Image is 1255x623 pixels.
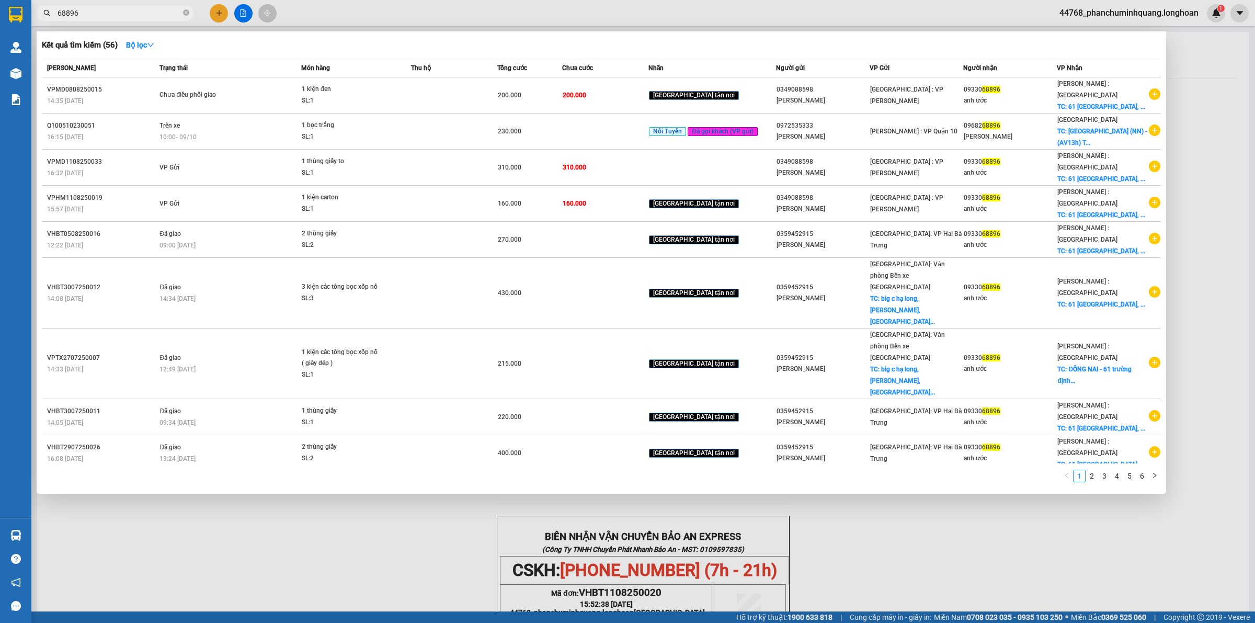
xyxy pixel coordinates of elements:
span: 14:35 [DATE] [47,97,83,105]
div: VPHM1108250019 [47,192,156,203]
div: VPTX2707250007 [47,353,156,364]
div: SL: 3 [302,293,380,304]
span: [GEOGRAPHIC_DATA] tận nơi [649,413,739,422]
span: 13:24 [DATE] [159,455,196,462]
div: [PERSON_NAME] [777,167,869,178]
span: TC: ĐỒNG NAI - 61 trường định... [1057,366,1132,384]
span: 16:08 [DATE] [47,455,83,462]
div: VHBT3007250011 [47,406,156,417]
span: Nhãn [648,64,664,72]
span: 15:57 [DATE] [47,206,83,213]
span: 14:33 [DATE] [47,366,83,373]
span: 68896 [982,194,1000,201]
span: [GEOGRAPHIC_DATA] : VP [PERSON_NAME] [870,86,943,105]
span: Tổng cước [497,64,527,72]
span: Người gửi [776,64,805,72]
img: warehouse-icon [10,68,21,79]
div: 1 kiện đen [302,84,380,95]
span: 230.000 [498,128,521,135]
strong: PHIẾU DÁN LÊN HÀNG [74,5,211,19]
strong: CSKH: [29,22,55,31]
span: 12:22 [DATE] [47,242,83,249]
strong: Bộ lọc [126,41,154,49]
span: plus-circle [1149,446,1160,458]
span: [GEOGRAPHIC_DATA] tận nơi [649,91,739,100]
span: [PERSON_NAME] : [GEOGRAPHIC_DATA] [1057,343,1117,361]
span: search [43,9,51,17]
li: 6 [1136,470,1148,482]
div: 09330 [964,442,1056,453]
span: 68896 [982,444,1000,451]
span: 310.000 [563,164,586,171]
div: [PERSON_NAME] [777,364,869,375]
span: [GEOGRAPHIC_DATA] tận nơi [649,359,739,369]
span: 16:32 [DATE] [47,169,83,177]
div: 09330 [964,229,1056,240]
span: TC: 61 [GEOGRAPHIC_DATA], ... [1057,103,1145,110]
li: Previous Page [1060,470,1073,482]
div: [PERSON_NAME] [777,417,869,428]
span: 12:49 [DATE] [159,366,196,373]
span: [PERSON_NAME] : [GEOGRAPHIC_DATA] [1057,80,1117,99]
span: plus-circle [1149,410,1160,422]
div: VPMD1108250033 [47,156,156,167]
span: [GEOGRAPHIC_DATA]: VP Hai Bà Trưng [870,444,962,462]
span: 16:15 [DATE] [47,133,83,141]
div: 09330 [964,84,1056,95]
span: TC: [GEOGRAPHIC_DATA] (NN) - (AV13h) T... [1057,128,1147,146]
div: Chưa điều phối giao [159,89,238,101]
div: anh ước [964,293,1056,304]
div: Q100510230051 [47,120,156,131]
span: plus-circle [1149,124,1160,136]
span: 160.000 [498,200,521,207]
div: [PERSON_NAME] [777,453,869,464]
span: TC: 61 [GEOGRAPHIC_DATA], ... [1057,425,1145,432]
span: plus-circle [1149,161,1160,172]
span: Chưa cước [562,64,593,72]
div: [PERSON_NAME] [777,293,869,304]
span: [GEOGRAPHIC_DATA] tận nơi [649,235,739,245]
span: VP Nhận [1057,64,1082,72]
div: VPMD0808250015 [47,84,156,95]
span: TC: 61 [GEOGRAPHIC_DATA], ... [1057,301,1145,308]
span: 68896 [982,407,1000,415]
span: [PERSON_NAME] : [GEOGRAPHIC_DATA] [1057,188,1117,207]
div: [PERSON_NAME] [964,131,1056,142]
div: 1 thùng giấy [302,405,380,417]
img: solution-icon [10,94,21,105]
span: [GEOGRAPHIC_DATA]: VP Hai Bà Trưng [870,230,962,249]
span: VP Gửi [870,64,889,72]
li: 5 [1123,470,1136,482]
span: Thu hộ [411,64,431,72]
div: VHBT0508250016 [47,229,156,240]
span: [PHONE_NUMBER] [4,22,79,41]
span: 14:34 [DATE] [159,295,196,302]
span: plus-circle [1149,286,1160,298]
span: 215.000 [498,360,521,367]
div: [PERSON_NAME] [777,203,869,214]
div: 0349088598 [777,156,869,167]
div: 09330 [964,156,1056,167]
span: CÔNG TY TNHH CHUYỂN PHÁT NHANH BẢO AN [83,22,209,41]
div: 09682 [964,120,1056,131]
span: Trên xe [159,122,180,129]
div: 0349088598 [777,84,869,95]
div: SL: 2 [302,453,380,465]
div: 09330 [964,192,1056,203]
span: 68896 [982,230,1000,237]
span: [GEOGRAPHIC_DATA] tận nơi [649,449,739,458]
li: 1 [1073,470,1086,482]
span: VP Gửi [159,200,179,207]
span: Đã gọi khách (VP gửi) [688,127,758,137]
div: 09330 [964,282,1056,293]
span: Mã đơn: VHBT1108250020 [4,56,160,70]
div: [PERSON_NAME] [777,95,869,106]
span: 220.000 [498,413,521,421]
a: 6 [1136,470,1148,482]
span: [GEOGRAPHIC_DATA] [1057,116,1117,123]
span: [PERSON_NAME] : [GEOGRAPHIC_DATA] [1057,278,1117,297]
li: 4 [1111,470,1123,482]
span: close-circle [183,9,189,16]
span: 200.000 [563,92,586,99]
div: 0359452915 [777,229,869,240]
